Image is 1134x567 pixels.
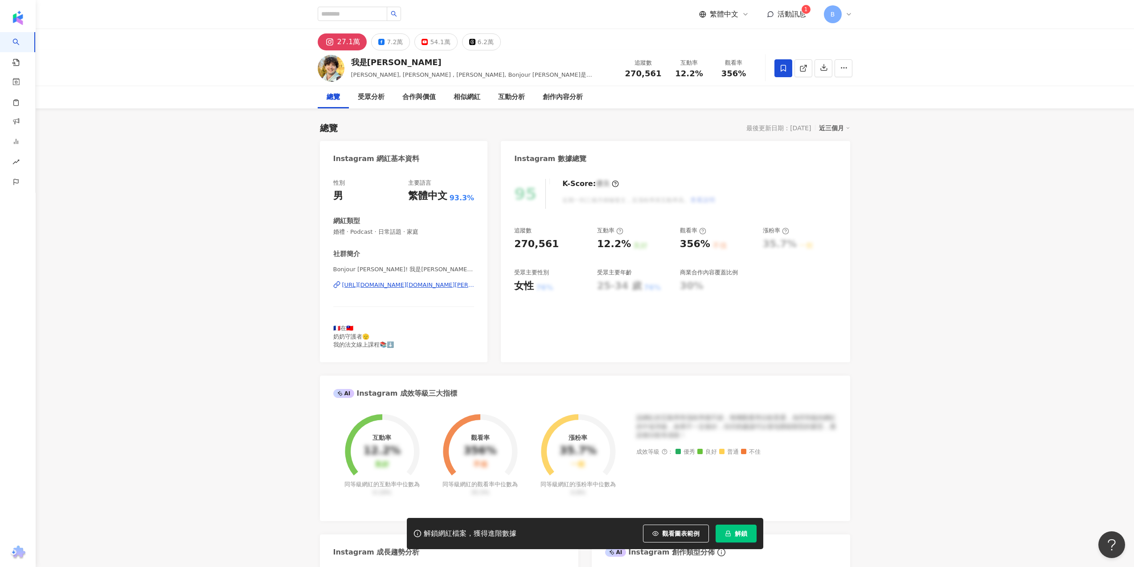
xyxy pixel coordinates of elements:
[333,179,345,187] div: 性別
[351,57,615,68] div: 我是[PERSON_NAME]
[414,33,457,50] button: 54.1萬
[514,227,532,235] div: 追蹤數
[9,546,27,560] img: chrome extension
[373,489,391,496] span: 0.19%
[636,449,837,455] div: 成效等級 ：
[402,92,436,103] div: 合作與價值
[625,58,662,67] div: 追蹤數
[333,154,420,164] div: Instagram 網紅基本資料
[735,530,747,537] span: 解鎖
[371,33,410,50] button: 7.2萬
[471,489,489,496] span: 35.5%
[605,547,715,557] div: Instagram 創作類型分佈
[560,445,597,457] div: 35.7%
[337,36,360,48] div: 27.1萬
[514,154,586,164] div: Instagram 數據總覽
[562,179,619,189] div: K-Score :
[11,11,25,25] img: logo icon
[804,6,808,12] span: 1
[343,480,421,497] div: 同等級網紅的互動率中位數為
[463,445,496,457] div: 356%
[424,529,516,538] div: 解鎖網紅檔案，獲得進階數據
[478,36,494,48] div: 6.2萬
[543,92,583,103] div: 創作內容分析
[375,460,389,469] div: 良好
[571,460,585,469] div: 一般
[462,33,501,50] button: 6.2萬
[721,69,746,78] span: 356%
[831,9,835,19] span: B
[430,36,450,48] div: 54.1萬
[333,265,475,273] span: Bonjour [PERSON_NAME]! 我是[PERSON_NAME] | bonjour.[PERSON_NAME]
[571,489,585,496] span: 0.8%
[333,281,475,289] a: [URL][DOMAIN_NAME][DOMAIN_NAME][PERSON_NAME]
[12,32,30,67] a: search
[569,434,587,441] div: 漲粉率
[408,179,431,187] div: 主要語言
[351,71,592,87] span: [PERSON_NAME], [PERSON_NAME] , [PERSON_NAME], Bonjour [PERSON_NAME]是[PERSON_NAME]
[473,460,487,469] div: 不佳
[716,547,727,558] span: info-circle
[717,58,751,67] div: 觀看率
[710,9,738,19] span: 繁體中文
[333,325,394,348] span: 🇫🇷在🇹🇼 奶奶守護者🫡 我的法文線上課程📚⬇️
[333,389,457,398] div: Instagram 成效等級三大指標
[318,33,367,50] button: 27.1萬
[672,58,706,67] div: 互動率
[597,237,631,251] div: 12.2%
[408,189,447,203] div: 繁體中文
[327,92,340,103] div: 總覽
[680,227,706,235] div: 觀看率
[778,10,806,18] span: 活動訊息
[12,153,20,173] span: rise
[675,69,703,78] span: 12.2%
[680,237,710,251] div: 356%
[333,249,360,259] div: 社群簡介
[680,269,738,277] div: 商業合作內容覆蓋比例
[675,449,695,455] span: 優秀
[741,449,761,455] span: 不佳
[333,547,420,557] div: Instagram 成長趨勢分析
[364,445,401,457] div: 12.2%
[358,92,385,103] div: 受眾分析
[318,55,344,82] img: KOL Avatar
[454,92,480,103] div: 相似網紅
[441,480,519,497] div: 同等級網紅的觀看率中位數為
[342,281,475,289] div: [URL][DOMAIN_NAME][DOMAIN_NAME][PERSON_NAME]
[333,228,475,236] span: 婚禮 · Podcast · 日常話題 · 家庭
[450,193,475,203] span: 93.3%
[539,480,617,497] div: 同等級網紅的漲粉率中位數為
[471,434,490,441] div: 觀看率
[333,389,355,398] div: AI
[514,279,534,293] div: 女性
[597,227,623,235] div: 互動率
[333,216,360,226] div: 網紅類型
[819,122,850,134] div: 近三個月
[719,449,739,455] span: 普通
[636,414,837,440] div: 該網紅的互動率和漲粉率都不錯，唯獨觀看率比較普通，為同等級的網紅的中低等級，效果不一定會好，但仍然建議可以發包開箱類型的案型，應該會比較有成效！
[643,525,709,542] button: 觀看圖表範例
[373,434,391,441] div: 互動率
[763,227,789,235] div: 漲粉率
[498,92,525,103] div: 互動分析
[746,124,811,132] div: 最後更新日期：[DATE]
[391,11,397,17] span: search
[514,269,549,277] div: 受眾主要性別
[725,530,731,537] span: lock
[662,530,700,537] span: 觀看圖表範例
[320,122,338,134] div: 總覽
[387,36,403,48] div: 7.2萬
[697,449,717,455] span: 良好
[597,269,632,277] div: 受眾主要年齡
[716,525,757,542] button: 解鎖
[333,189,343,203] div: 男
[514,237,559,251] div: 270,561
[605,548,626,557] div: AI
[625,69,662,78] span: 270,561
[802,5,811,14] sup: 1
